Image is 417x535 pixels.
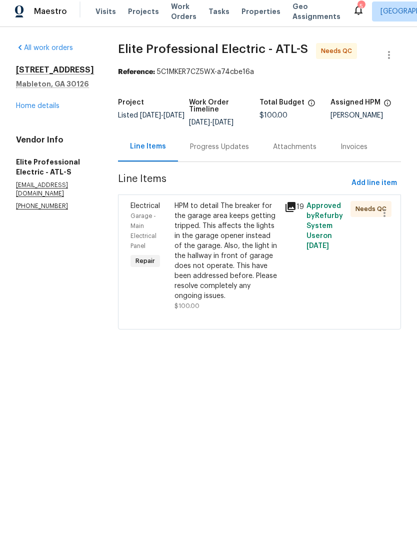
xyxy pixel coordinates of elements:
[140,116,184,123] span: -
[306,207,343,254] span: Approved by Refurby System User on
[118,73,155,80] b: Reference:
[163,116,184,123] span: [DATE]
[130,146,166,156] div: Line Items
[351,181,397,194] span: Add line item
[284,205,300,217] div: 19
[307,103,315,116] span: The total cost of line items that have been proposed by Opendoor. This sum includes line items th...
[16,107,59,114] a: Home details
[208,12,229,19] span: Tasks
[383,103,391,116] span: The hpm assigned to this work order.
[340,146,367,156] div: Invoices
[171,6,196,26] span: Work Orders
[355,208,390,218] span: Needs QC
[189,123,233,130] span: -
[131,260,159,270] span: Repair
[118,178,347,197] span: Line Items
[259,103,304,110] h5: Total Budget
[140,116,161,123] span: [DATE]
[130,217,156,253] span: Garage - Main Electrical Panel
[292,6,340,26] span: Geo Assignments
[16,161,94,181] h5: Elite Professional Electric - ATL-S
[259,116,287,123] span: $100.00
[174,205,278,305] div: HPM to detail The breaker for the garage area keeps getting tripped. This affects the lights in t...
[189,103,260,117] h5: Work Order Timeline
[357,6,364,16] div: 5
[241,11,280,21] span: Properties
[321,50,356,60] span: Needs QC
[174,307,199,313] span: $100.00
[330,103,380,110] h5: Assigned HPM
[16,49,73,56] a: All work orders
[128,11,159,21] span: Projects
[189,123,210,130] span: [DATE]
[347,178,401,197] button: Add line item
[212,123,233,130] span: [DATE]
[118,116,184,123] span: Listed
[118,71,401,81] div: 5C1MKER7CZ5WX-a74cbe16a
[273,146,316,156] div: Attachments
[330,116,401,123] div: [PERSON_NAME]
[306,247,329,254] span: [DATE]
[34,11,67,21] span: Maestro
[130,207,160,214] span: Electrical
[16,139,94,149] h4: Vendor Info
[190,146,249,156] div: Progress Updates
[95,11,116,21] span: Visits
[118,103,144,110] h5: Project
[118,47,308,59] span: Elite Professional Electric - ATL-S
